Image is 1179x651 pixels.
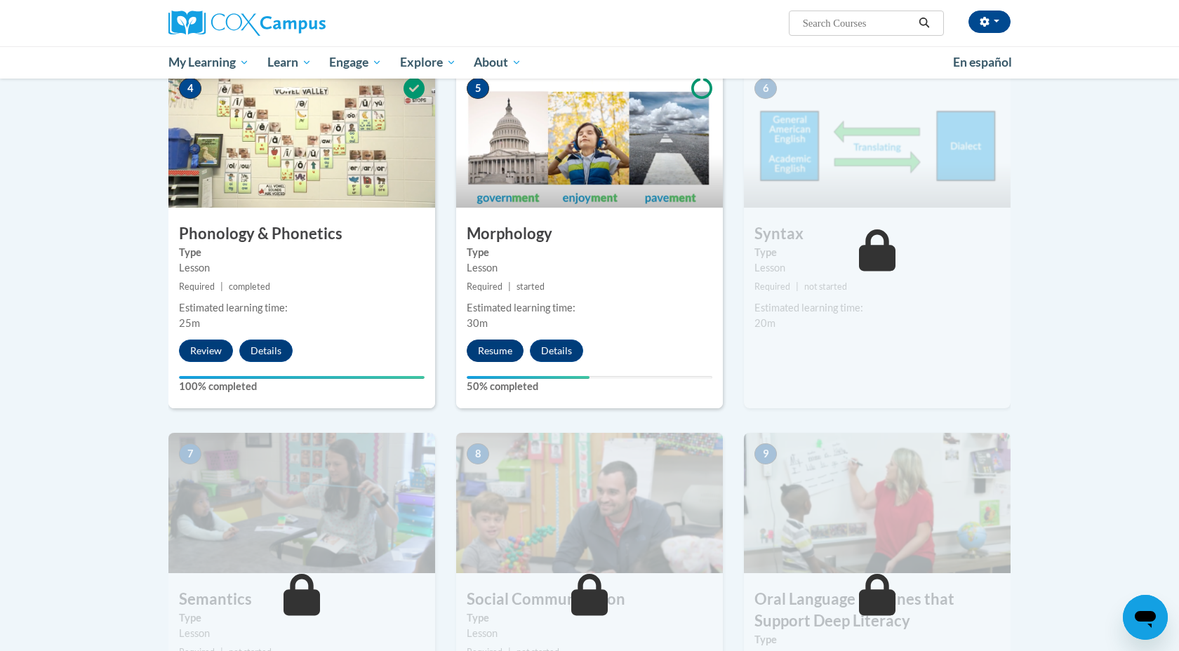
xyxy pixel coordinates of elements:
span: | [508,281,511,292]
label: Type [467,245,712,260]
a: Learn [258,46,321,79]
h3: Oral Language Routines that Support Deep Literacy [744,589,1011,632]
button: Resume [467,340,524,362]
span: 25m [179,317,200,329]
img: Course Image [168,433,435,573]
span: Required [754,281,790,292]
a: Explore [391,46,465,79]
h3: Social Communication [456,589,723,610]
span: Learn [267,54,312,71]
div: Estimated learning time: [467,300,712,316]
a: Cox Campus [168,11,435,36]
span: not started [804,281,847,292]
a: En español [944,48,1021,77]
button: Details [239,340,293,362]
div: Lesson [179,260,425,276]
a: Engage [320,46,391,79]
div: Lesson [467,626,712,641]
h3: Syntax [744,223,1011,245]
h3: Semantics [168,589,435,610]
img: Course Image [456,433,723,573]
label: 100% completed [179,379,425,394]
span: Required [179,281,215,292]
label: Type [179,245,425,260]
input: Search Courses [801,15,914,32]
span: | [796,281,799,292]
span: 8 [467,443,489,464]
h3: Morphology [456,223,723,245]
img: Cox Campus [168,11,326,36]
div: Estimated learning time: [179,300,425,316]
button: Search [914,15,935,32]
span: 20m [754,317,775,329]
label: 50% completed [467,379,712,394]
div: Your progress [467,376,589,379]
img: Course Image [744,433,1011,573]
img: Course Image [456,67,723,208]
span: Engage [329,54,382,71]
span: 5 [467,78,489,99]
span: 4 [179,78,201,99]
span: Required [467,281,502,292]
div: Your progress [179,376,425,379]
h3: Phonology & Phonetics [168,223,435,245]
label: Type [467,610,712,626]
span: 7 [179,443,201,464]
span: About [474,54,521,71]
div: Estimated learning time: [754,300,1000,316]
img: Course Image [744,67,1011,208]
span: 6 [754,78,777,99]
div: Lesson [467,260,712,276]
label: Type [179,610,425,626]
a: My Learning [159,46,258,79]
span: started [517,281,545,292]
span: 9 [754,443,777,464]
span: Explore [400,54,456,71]
button: Review [179,340,233,362]
div: Lesson [754,260,1000,276]
div: Main menu [147,46,1032,79]
button: Details [530,340,583,362]
span: 30m [467,317,488,329]
iframe: Button to launch messaging window [1123,595,1168,640]
span: | [220,281,223,292]
span: En español [953,55,1012,69]
span: completed [229,281,270,292]
button: Account Settings [968,11,1011,33]
label: Type [754,632,1000,647]
label: Type [754,245,1000,260]
a: About [465,46,531,79]
img: Course Image [168,67,435,208]
div: Lesson [179,626,425,641]
span: My Learning [168,54,249,71]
